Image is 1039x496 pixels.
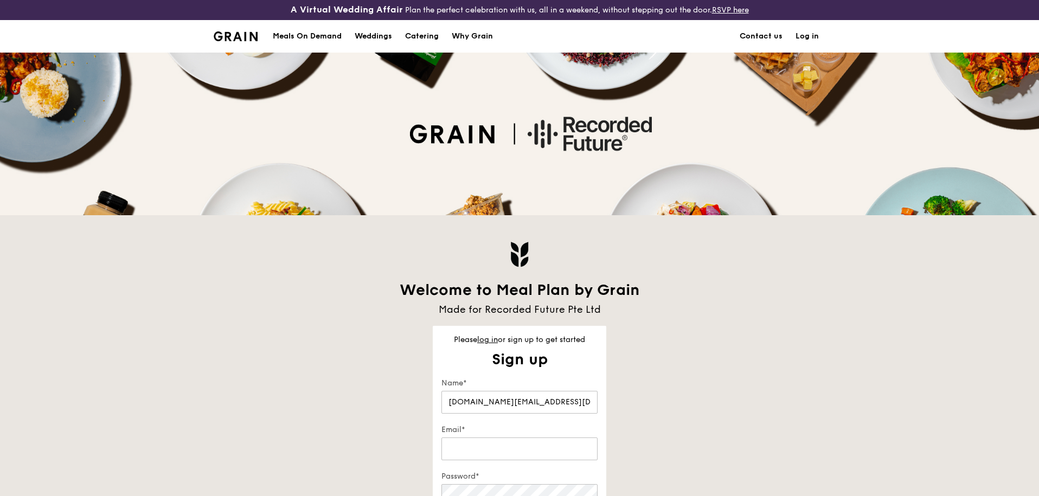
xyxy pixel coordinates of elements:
img: Grain logo [510,241,529,267]
a: log in [477,335,498,344]
div: Catering [405,20,439,53]
div: Made for Recorded Future Pte Ltd [389,302,650,317]
h3: A Virtual Wedding Affair [291,4,403,15]
img: Grain [214,31,258,41]
a: GrainGrain [214,20,258,52]
div: Please or sign up to get started [433,334,606,345]
div: Why Grain [452,20,493,53]
a: Catering [399,20,445,53]
label: Password* [441,471,598,482]
label: Email* [441,424,598,435]
label: Name* [441,378,598,389]
div: Sign up [433,350,606,369]
div: Weddings [355,20,392,53]
div: Plan the perfect celebration with us, all in a weekend, without stepping out the door. [207,4,832,16]
a: RSVP here [712,5,749,15]
div: Welcome to Meal Plan by Grain [389,280,650,300]
div: Meals On Demand [273,20,342,53]
a: Weddings [348,20,399,53]
a: Log in [789,20,825,53]
a: Contact us [733,20,789,53]
a: Why Grain [445,20,499,53]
